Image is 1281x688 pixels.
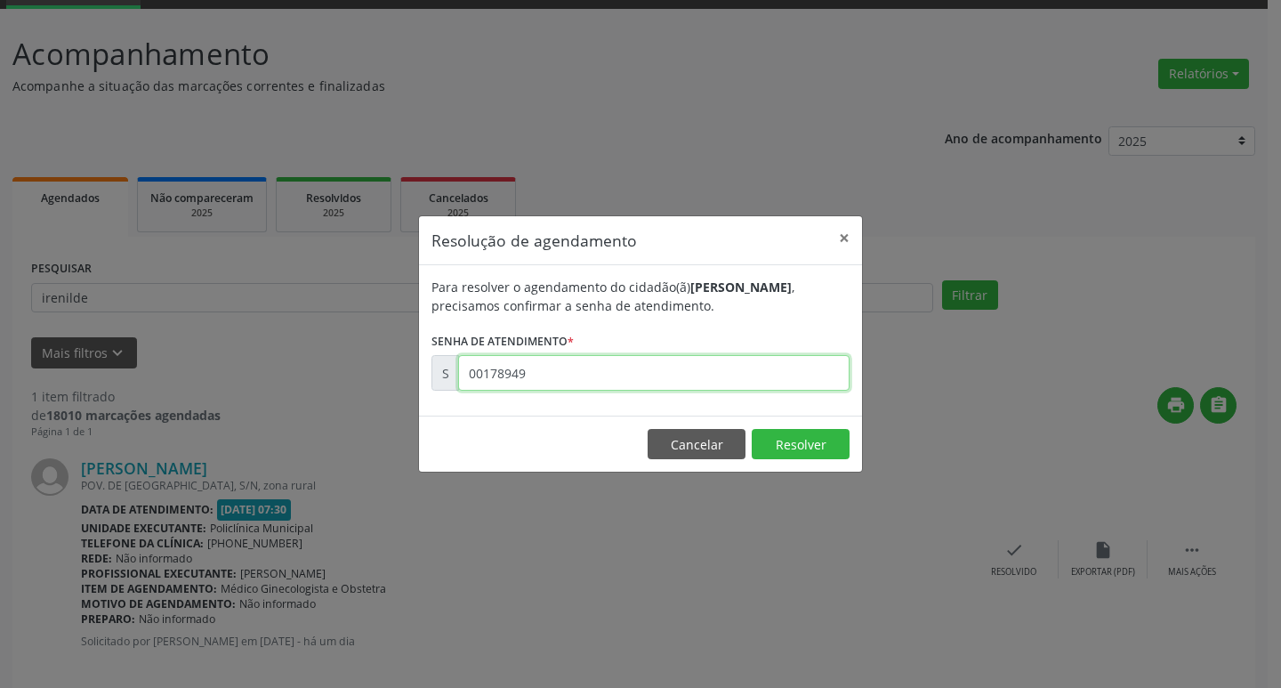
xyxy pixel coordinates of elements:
[826,216,862,260] button: Close
[431,355,459,391] div: S
[431,328,574,355] label: Senha de atendimento
[431,229,637,252] h5: Resolução de agendamento
[690,279,792,295] b: [PERSON_NAME]
[752,429,850,459] button: Resolver
[648,429,745,459] button: Cancelar
[431,278,850,315] div: Para resolver o agendamento do cidadão(ã) , precisamos confirmar a senha de atendimento.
